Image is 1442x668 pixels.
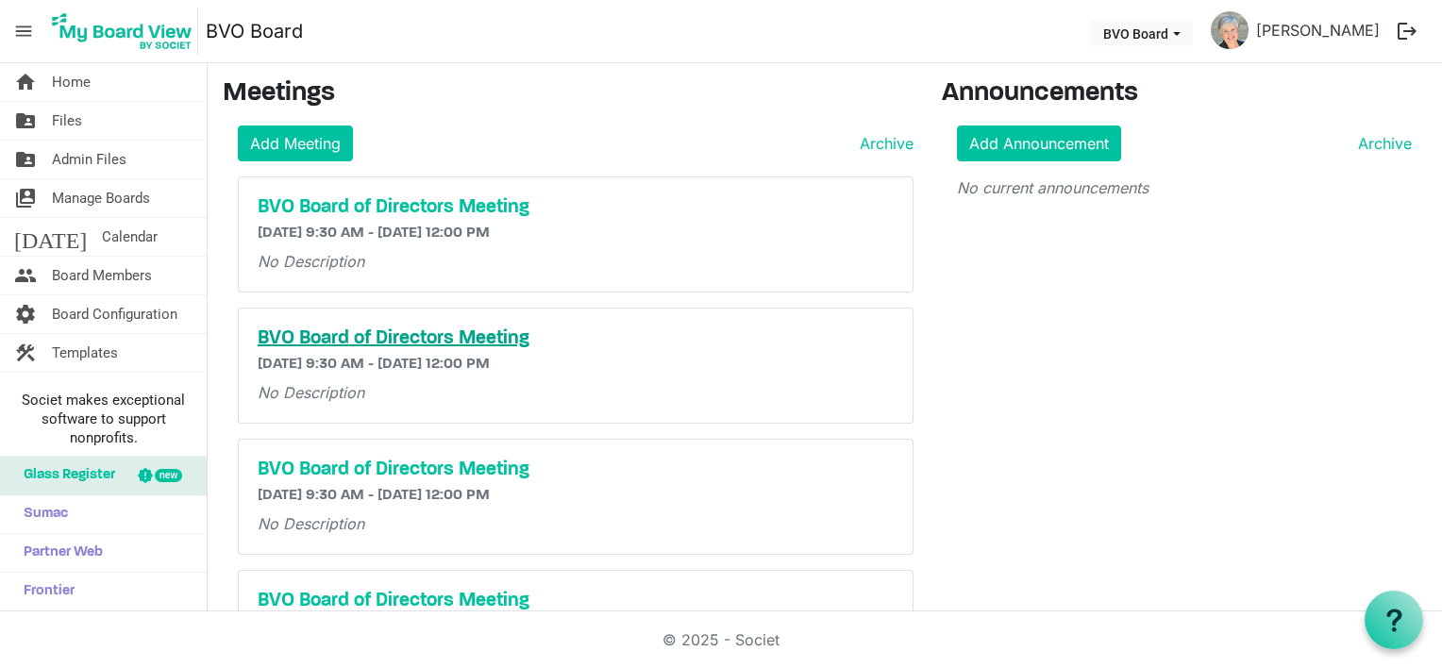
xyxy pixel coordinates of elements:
[14,102,37,140] span: folder_shared
[52,295,177,333] span: Board Configuration
[52,179,150,217] span: Manage Boards
[258,381,894,404] p: No Description
[662,630,780,649] a: © 2025 - Societ
[52,334,118,372] span: Templates
[14,534,103,572] span: Partner Web
[942,78,1427,110] h3: Announcements
[52,102,82,140] span: Files
[14,573,75,610] span: Frontier
[52,141,126,178] span: Admin Files
[52,257,152,294] span: Board Members
[14,179,37,217] span: switch_account
[1350,132,1412,155] a: Archive
[1211,11,1249,49] img: PyyS3O9hLMNWy5sfr9llzGd1zSo7ugH3aP_66mAqqOBuUsvSKLf-rP3SwHHrcKyCj7ldBY4ygcQ7lV8oQjcMMA_thumb.png
[14,63,37,101] span: home
[258,590,894,612] a: BVO Board of Directors Meeting
[46,8,198,55] img: My Board View Logo
[46,8,206,55] a: My Board View Logo
[258,512,894,535] p: No Description
[1387,11,1427,51] button: logout
[14,334,37,372] span: construction
[14,218,87,256] span: [DATE]
[14,295,37,333] span: settings
[258,327,894,350] a: BVO Board of Directors Meeting
[14,257,37,294] span: people
[223,78,914,110] h3: Meetings
[14,141,37,178] span: folder_shared
[6,13,42,49] span: menu
[957,176,1412,199] p: No current announcements
[258,459,894,481] a: BVO Board of Directors Meeting
[155,469,182,482] div: new
[8,391,198,447] span: Societ makes exceptional software to support nonprofits.
[52,63,91,101] span: Home
[1249,11,1387,49] a: [PERSON_NAME]
[258,196,894,219] a: BVO Board of Directors Meeting
[258,250,894,273] p: No Description
[258,356,894,374] h6: [DATE] 9:30 AM - [DATE] 12:00 PM
[14,457,115,494] span: Glass Register
[206,12,303,50] a: BVO Board
[1091,20,1193,46] button: BVO Board dropdownbutton
[258,487,894,505] h6: [DATE] 9:30 AM - [DATE] 12:00 PM
[102,218,158,256] span: Calendar
[258,225,894,242] h6: [DATE] 9:30 AM - [DATE] 12:00 PM
[14,495,68,533] span: Sumac
[852,132,914,155] a: Archive
[957,125,1121,161] a: Add Announcement
[238,125,353,161] a: Add Meeting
